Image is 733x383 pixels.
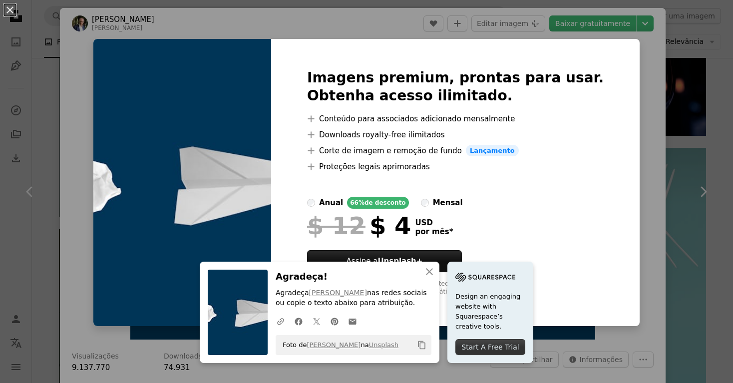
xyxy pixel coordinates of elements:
[307,250,462,272] button: Assine aUnsplash+
[415,227,453,236] span: por mês *
[307,129,604,141] li: Downloads royalty-free ilimitados
[276,270,431,284] h3: Agradeça!
[276,288,431,308] p: Agradeça nas redes sociais ou copie o texto abaixo para atribuição.
[344,311,362,331] a: Compartilhar por e-mail
[307,145,604,157] li: Corte de imagem e remoção de fundo
[455,270,515,285] img: file-1705255347840-230a6ab5bca9image
[278,337,398,353] span: Foto de na
[455,292,525,332] span: Design an engaging website with Squarespace’s creative tools.
[466,145,519,157] span: Lançamento
[377,257,422,266] strong: Unsplash+
[307,213,366,239] span: $ 12
[455,339,525,355] div: Start A Free Trial
[290,311,308,331] a: Compartilhar no Facebook
[93,39,271,327] img: photo-1589828994379-7a8869c4f519
[307,213,411,239] div: $ 4
[347,197,408,209] div: 66% de desconto
[447,262,533,363] a: Design an engaging website with Squarespace’s creative tools.Start A Free Trial
[413,337,430,354] button: Copiar para a área de transferência
[421,199,429,207] input: mensal
[415,218,453,227] span: USD
[309,289,367,297] a: [PERSON_NAME]
[369,341,398,349] a: Unsplash
[307,341,361,349] a: [PERSON_NAME]
[433,197,463,209] div: mensal
[326,311,344,331] a: Compartilhar no Pinterest
[319,197,343,209] div: anual
[307,161,604,173] li: Proteções legais aprimoradas
[308,311,326,331] a: Compartilhar no Twitter
[307,199,315,207] input: anual66%de desconto
[307,113,604,125] li: Conteúdo para associados adicionado mensalmente
[307,69,604,105] h2: Imagens premium, prontas para usar. Obtenha acesso ilimitado.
